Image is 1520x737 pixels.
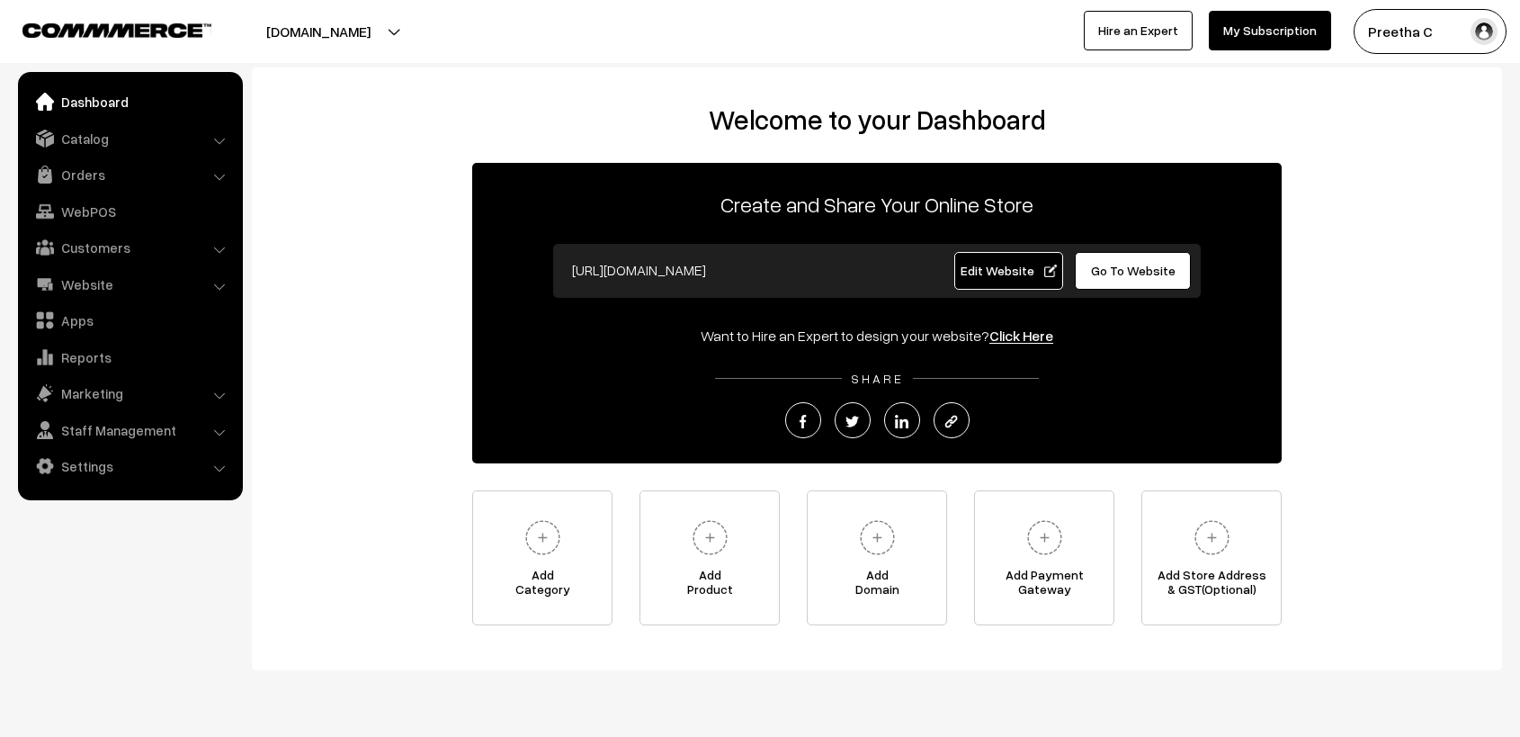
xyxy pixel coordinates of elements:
[22,18,180,40] a: COMMMERCE
[1471,18,1498,45] img: user
[1020,513,1069,562] img: plus.svg
[22,195,237,228] a: WebPOS
[961,263,1057,278] span: Edit Website
[639,490,780,625] a: AddProduct
[22,377,237,409] a: Marketing
[22,341,237,373] a: Reports
[472,188,1282,220] p: Create and Share Your Online Store
[22,450,237,482] a: Settings
[1209,11,1331,50] a: My Subscription
[22,158,237,191] a: Orders
[1141,490,1282,625] a: Add Store Address& GST(Optional)
[472,490,612,625] a: AddCategory
[22,414,237,446] a: Staff Management
[1084,11,1193,50] a: Hire an Expert
[1091,263,1176,278] span: Go To Website
[974,490,1114,625] a: Add PaymentGateway
[22,231,237,264] a: Customers
[954,252,1064,290] a: Edit Website
[518,513,568,562] img: plus.svg
[1354,9,1507,54] button: Preetha C
[842,371,913,386] span: SHARE
[853,513,902,562] img: plus.svg
[1142,568,1281,604] span: Add Store Address & GST(Optional)
[1187,513,1237,562] img: plus.svg
[640,568,779,604] span: Add Product
[472,325,1282,346] div: Want to Hire an Expert to design your website?
[22,122,237,155] a: Catalog
[1075,252,1191,290] a: Go To Website
[975,568,1113,604] span: Add Payment Gateway
[270,103,1484,136] h2: Welcome to your Dashboard
[22,85,237,118] a: Dashboard
[807,490,947,625] a: AddDomain
[808,568,946,604] span: Add Domain
[22,304,237,337] a: Apps
[685,513,735,562] img: plus.svg
[203,9,434,54] button: [DOMAIN_NAME]
[989,327,1053,345] a: Click Here
[22,268,237,301] a: Website
[22,23,211,37] img: COMMMERCE
[473,568,612,604] span: Add Category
